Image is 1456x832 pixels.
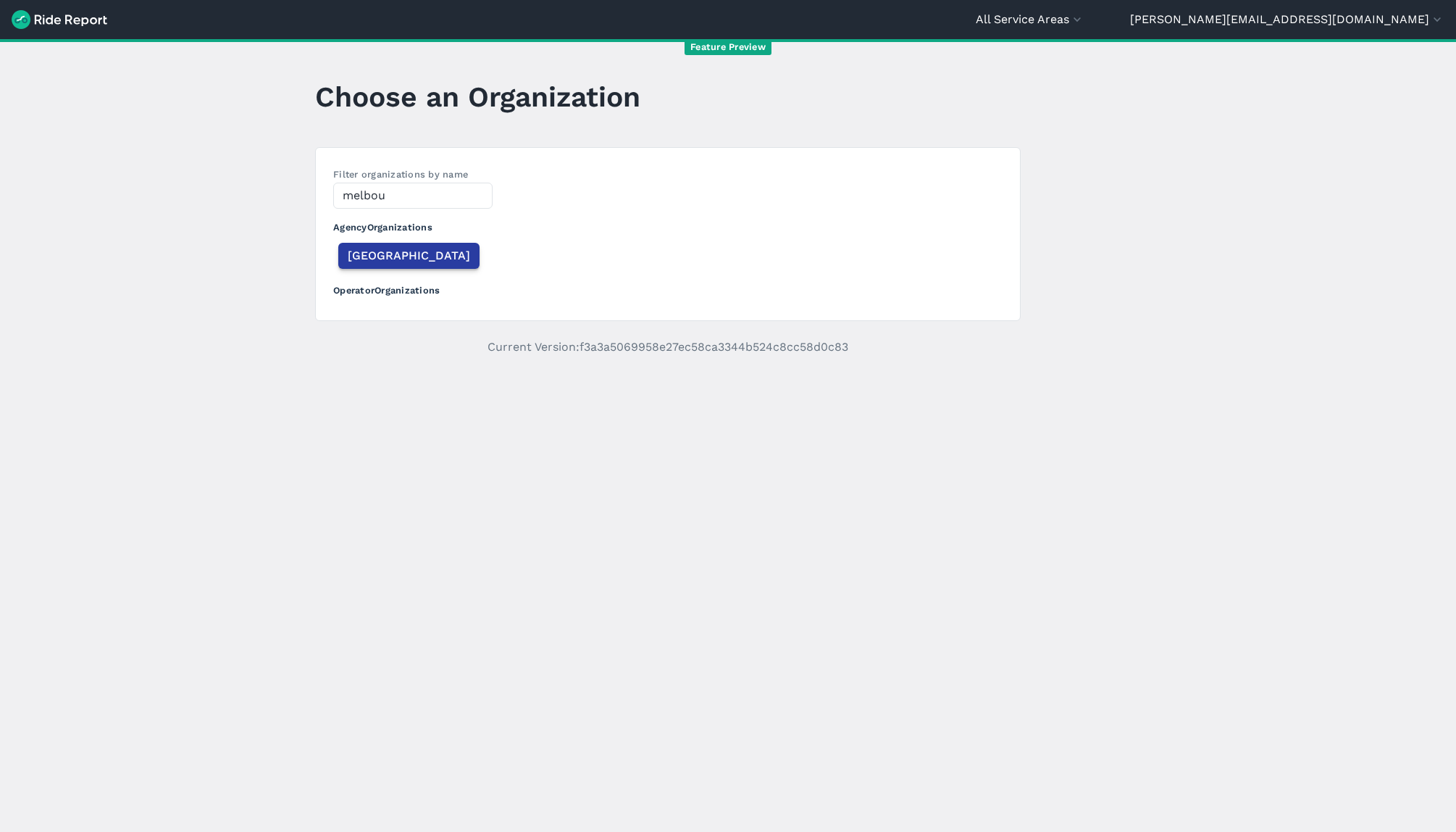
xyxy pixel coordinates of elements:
[976,11,1084,28] button: All Service Areas
[315,338,1021,356] p: Current Version: f3a3a5069958e27ec58ca3344b524c8cc58d0c83
[1130,11,1444,28] button: [PERSON_NAME][EMAIL_ADDRESS][DOMAIN_NAME]
[333,209,1003,240] h3: Agency Organizations
[685,40,771,55] span: Feature Preview
[333,272,1003,303] h3: Operator Organizations
[338,243,480,269] button: [GEOGRAPHIC_DATA]
[333,169,468,180] label: Filter organizations by name
[12,10,107,29] img: Ride Report
[333,183,493,209] input: Filter by name
[348,247,470,265] span: [GEOGRAPHIC_DATA]
[315,77,640,117] h1: Choose an Organization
